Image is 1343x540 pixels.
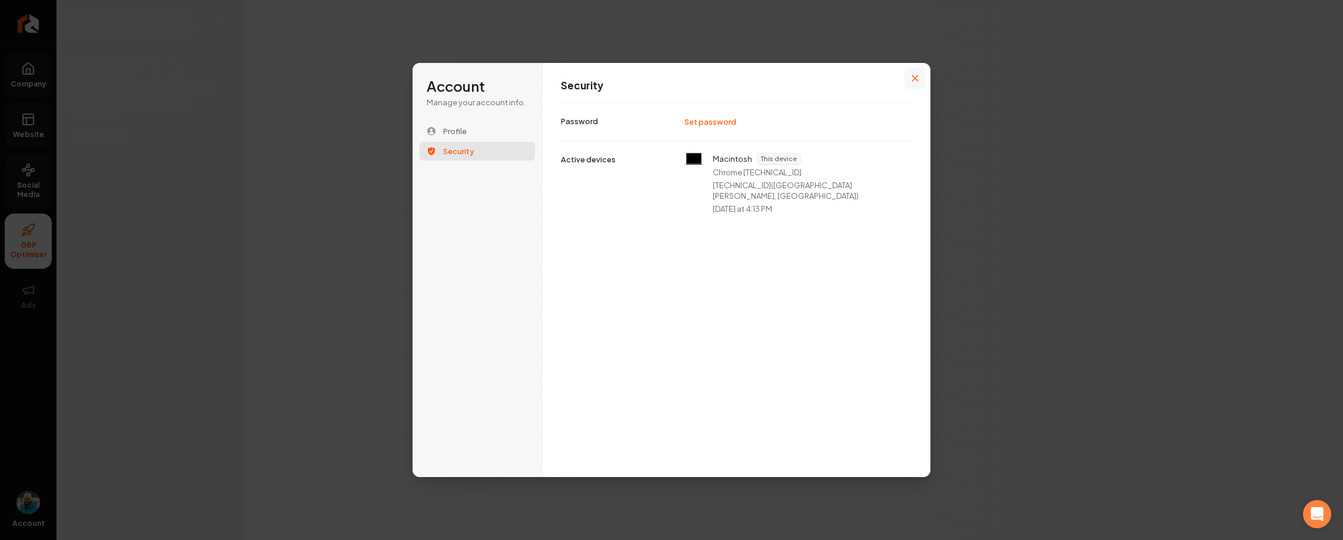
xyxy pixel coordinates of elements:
div: Open Intercom Messenger [1303,500,1331,528]
p: Active devices [561,154,616,165]
span: This device [757,154,800,164]
button: Close modal [905,68,926,89]
span: Profile [443,126,467,136]
p: [DATE] at 4:13 PM [713,204,772,214]
p: Macintosh [713,154,752,164]
p: [TECHNICAL_ID] ( [GEOGRAPHIC_DATA][PERSON_NAME], [GEOGRAPHIC_DATA] ) [713,180,910,201]
p: Password [561,116,598,126]
h1: Account [427,77,528,96]
button: Security [420,142,535,161]
button: Profile [420,122,535,141]
button: Set password [679,113,743,131]
span: Security [443,146,474,156]
p: Chrome [TECHNICAL_ID] [713,167,802,178]
h1: Security [561,79,912,93]
p: Manage your account info. [427,97,528,108]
